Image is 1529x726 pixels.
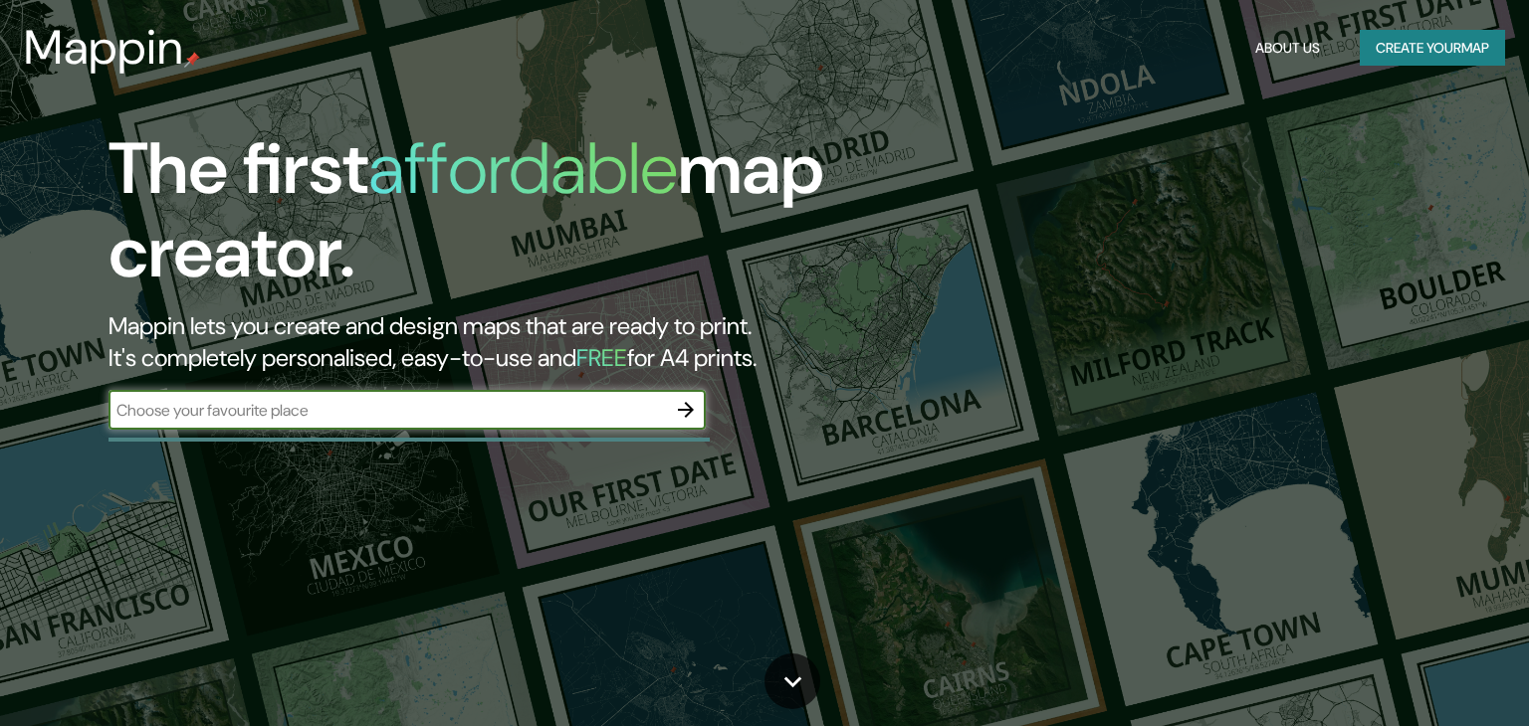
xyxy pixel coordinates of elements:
[184,52,200,68] img: mappin-pin
[368,122,678,215] h1: affordable
[576,342,627,373] h5: FREE
[24,20,184,76] h3: Mappin
[1360,30,1505,67] button: Create yourmap
[109,399,666,422] input: Choose your favourite place
[1247,30,1328,67] button: About Us
[109,310,873,374] h2: Mappin lets you create and design maps that are ready to print. It's completely personalised, eas...
[109,127,873,310] h1: The first map creator.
